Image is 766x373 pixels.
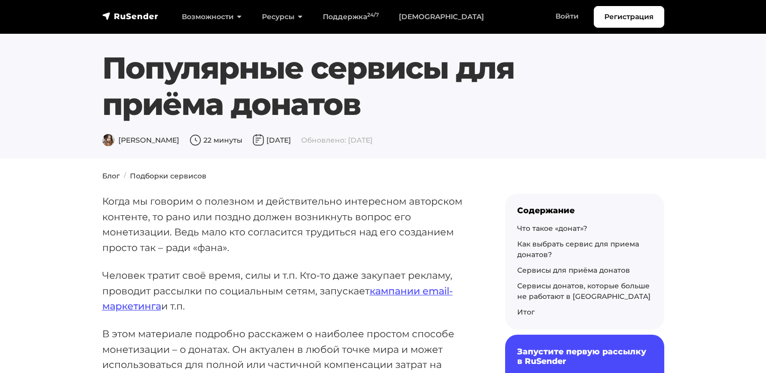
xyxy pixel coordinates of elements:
a: Войти [545,6,589,27]
nav: breadcrumb [96,171,670,181]
a: Регистрация [594,6,664,28]
h6: Запустите первую рассылку в RuSender [517,347,652,366]
p: Когда мы говорим о полезном и действительно интересном авторском контенте, то рано или поздно дол... [102,194,473,256]
p: Человек тратит своё время, силы и т.п. Кто-то даже закупает рекламу, проводит рассылки по социаль... [102,268,473,314]
img: RuSender [102,11,159,21]
a: Сервисы донатов, которые больше не работают в [GEOGRAPHIC_DATA] [517,281,651,301]
sup: 24/7 [367,12,379,18]
h1: Популярные сервисы для приёма донатов [102,50,616,122]
a: Что такое «донат»? [517,224,587,233]
li: Подборки сервисов [120,171,206,181]
a: Блог [102,171,120,180]
div: Содержание [517,206,652,215]
span: [DATE] [252,136,291,145]
img: Дата публикации [252,134,264,146]
span: [PERSON_NAME] [102,136,179,145]
img: Время чтения [189,134,201,146]
span: Обновлено: [DATE] [301,136,373,145]
a: Возможности [172,7,252,27]
span: 22 минуты [189,136,242,145]
a: Итог [517,307,535,317]
a: [DEMOGRAPHIC_DATA] [389,7,494,27]
a: Поддержка24/7 [313,7,389,27]
a: Как выбрать сервис для приема донатов? [517,239,639,259]
a: Ресурсы [252,7,313,27]
a: Сервисы для приёма донатов [517,266,630,275]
